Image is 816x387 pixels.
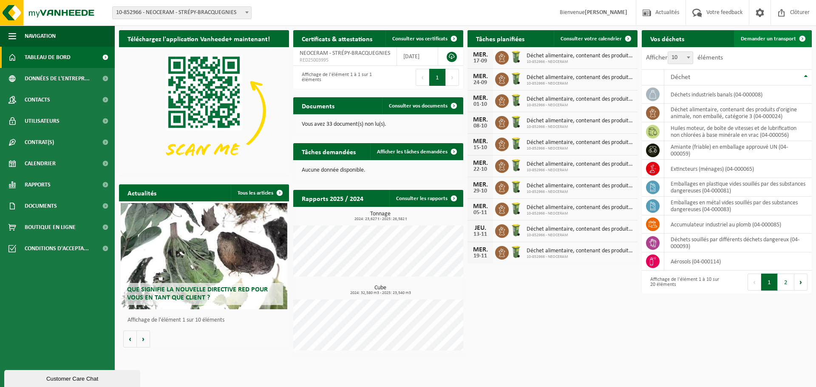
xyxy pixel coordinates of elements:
h2: Tâches demandées [293,143,364,160]
span: 10-852966 - NEOCERAM - STRÉPY-BRACQUEGNIES [113,7,251,19]
td: déchets souillés par différents déchets dangereux (04-000093) [664,234,812,252]
div: Affichage de l'élément 1 à 1 sur 1 éléments [297,68,374,87]
div: 22-10 [472,167,489,172]
td: accumulateur industriel au plomb (04-000085) [664,215,812,234]
span: Boutique en ligne [25,217,76,238]
div: 08-10 [472,123,489,129]
span: Contacts [25,89,50,110]
span: RED25003995 [300,57,390,64]
h3: Tonnage [297,211,463,221]
span: 10-852966 - NEOCERAM - STRÉPY-BRACQUEGNIES [112,6,252,19]
a: Consulter les rapports [389,190,462,207]
td: [DATE] [397,47,438,66]
span: 10-852966 - NEOCERAM [527,146,633,151]
span: NEOCERAM - STRÉPY-BRACQUEGNIES [300,50,390,56]
span: Déchet alimentaire, contenant des produits d'origine animale, non emballé, catég... [527,161,633,168]
span: Consulter vos documents [389,103,448,109]
img: WB-0140-HPE-GN-50 [509,115,523,129]
button: Previous [416,69,429,86]
p: Aucune donnée disponible. [302,167,455,173]
a: Consulter vos certificats [385,30,462,47]
button: Next [446,69,459,86]
span: Déchet alimentaire, contenant des produits d'origine animale, non emballé, catég... [527,204,633,211]
a: Afficher les tâches demandées [370,143,462,160]
td: huiles moteur, de boîte de vitesses et de lubrification non chlorées à base minérale en vrac (04-... [664,122,812,141]
img: WB-0140-HPE-GN-50 [509,245,523,259]
h2: Téléchargez l'application Vanheede+ maintenant! [119,30,278,47]
div: 17-09 [472,58,489,64]
span: Afficher les tâches demandées [377,149,448,155]
h2: Certificats & attestations [293,30,381,47]
img: WB-0140-HPE-GN-50 [509,50,523,64]
span: Rapports [25,174,51,195]
span: Documents [25,195,57,217]
span: 10 [668,52,693,64]
td: aérosols (04-000114) [664,252,812,271]
span: 10-852966 - NEOCERAM [527,233,633,238]
span: 10 [668,51,693,64]
h2: Tâches planifiées [467,30,533,47]
td: emballages en métal vides souillés par des substances dangereuses (04-000083) [664,197,812,215]
div: 05-11 [472,210,489,216]
button: 1 [761,274,778,291]
span: Déchet alimentaire, contenant des produits d'origine animale, non emballé, catég... [527,183,633,189]
span: Déchet alimentaire, contenant des produits d'origine animale, non emballé, catég... [527,118,633,124]
td: déchet alimentaire, contenant des produits d'origine animale, non emballé, catégorie 3 (04-000024) [664,104,812,122]
button: 1 [429,69,446,86]
img: WB-0140-HPE-GN-50 [509,223,523,237]
span: Que signifie la nouvelle directive RED pour vous en tant que client ? [127,286,268,301]
span: 10-852966 - NEOCERAM [527,81,633,86]
button: Volgende [137,331,150,347]
span: Déchet [671,74,690,81]
span: Conditions d'accepta... [25,238,89,259]
span: Consulter votre calendrier [561,36,622,42]
div: Affichage de l'élément 1 à 10 sur 20 éléments [646,273,722,291]
img: WB-0140-HPE-GN-50 [509,158,523,172]
img: WB-0140-HPE-GN-50 [509,71,523,86]
strong: [PERSON_NAME] [585,9,627,16]
span: 2024: 23,627 t - 2025: 26,582 t [297,217,463,221]
span: 10-852966 - NEOCERAM [527,211,633,216]
span: Calendrier [25,153,56,174]
img: Download de VHEPlus App [119,47,289,175]
span: Contrat(s) [25,132,54,153]
td: emballages en plastique vides souillés par des substances dangereuses (04-000081) [664,178,812,197]
span: 10-852966 - NEOCERAM [527,168,633,173]
div: 19-11 [472,253,489,259]
div: 13-11 [472,232,489,237]
span: Déchet alimentaire, contenant des produits d'origine animale, non emballé, catég... [527,96,633,103]
div: MER. [472,181,489,188]
h3: Cube [297,285,463,295]
a: Demander un transport [734,30,811,47]
span: 10-852966 - NEOCERAM [527,59,633,65]
span: 10-852966 - NEOCERAM [527,124,633,130]
iframe: chat widget [4,368,142,387]
span: 2024: 32,580 m3 - 2025: 23,540 m3 [297,291,463,295]
button: Next [794,274,807,291]
img: WB-0140-HPE-GN-50 [509,180,523,194]
img: WB-0140-HPE-GN-50 [509,93,523,107]
h2: Actualités [119,184,165,201]
span: Navigation [25,25,56,47]
a: Consulter votre calendrier [554,30,637,47]
div: 15-10 [472,145,489,151]
div: MER. [472,138,489,145]
img: WB-0140-HPE-GN-50 [509,201,523,216]
span: 10-852966 - NEOCERAM [527,189,633,195]
span: 10-852966 - NEOCERAM [527,103,633,108]
span: Consulter vos certificats [392,36,448,42]
div: JEU. [472,225,489,232]
a: Consulter vos documents [382,97,462,114]
div: 29-10 [472,188,489,194]
a: Que signifie la nouvelle directive RED pour vous en tant que client ? [121,203,287,309]
span: Tableau de bord [25,47,71,68]
td: amiante (friable) en emballage approuvé UN (04-000059) [664,141,812,160]
div: MER. [472,73,489,80]
button: Previous [748,274,761,291]
div: MER. [472,51,489,58]
span: Déchet alimentaire, contenant des produits d'origine animale, non emballé, catég... [527,53,633,59]
button: Vorige [123,331,137,347]
div: MER. [472,160,489,167]
a: Tous les articles [231,184,288,201]
span: Données de l'entrepr... [25,68,90,89]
